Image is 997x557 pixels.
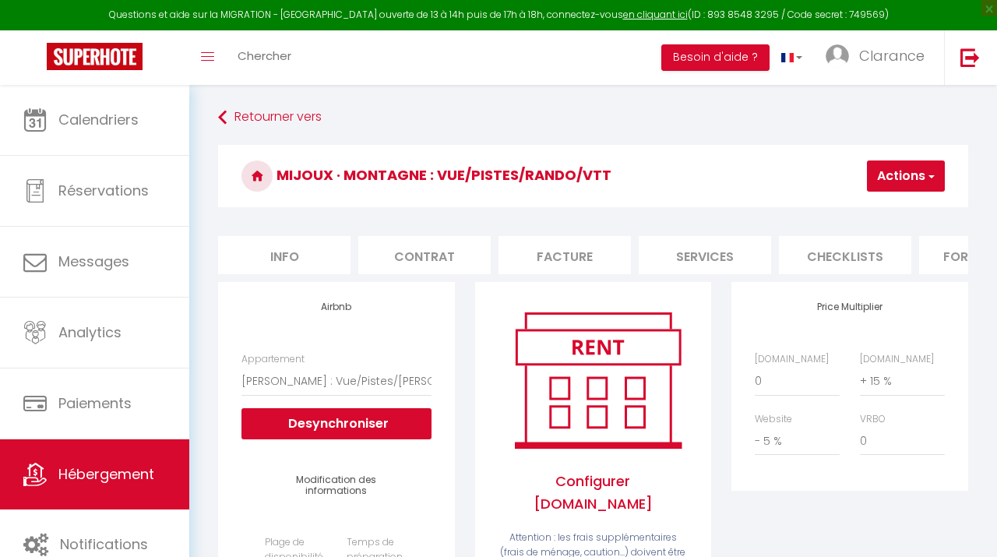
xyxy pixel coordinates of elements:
iframe: LiveChat chat widget [932,492,997,557]
span: Clarance [859,46,925,65]
button: Besoin d'aide ? [661,44,770,71]
span: Calendriers [58,110,139,129]
img: Super Booking [47,43,143,70]
a: Chercher [226,30,303,85]
label: Appartement [241,352,305,367]
li: Contrat [358,236,491,274]
span: Analytics [58,323,122,342]
h4: Price Multiplier [755,301,944,312]
a: ... Clarance [814,30,944,85]
span: Réservations [58,181,149,200]
h4: Airbnb [241,301,431,312]
a: en cliquant ici [623,8,688,21]
span: Notifications [60,534,148,554]
h4: Modification des informations [265,474,407,497]
span: Paiements [58,393,132,413]
li: Facture [498,236,631,274]
button: Desynchroniser [241,408,431,439]
a: Retourner vers [218,104,968,132]
label: Website [755,412,792,427]
h3: Mijoux · Montagne : Vue/Pistes/Rando/VTT [218,145,968,207]
label: [DOMAIN_NAME] [860,352,934,367]
img: rent.png [498,305,697,455]
li: Info [218,236,351,274]
label: VRBO [860,412,886,427]
img: logout [960,48,980,67]
span: Configurer [DOMAIN_NAME] [498,455,688,531]
label: [DOMAIN_NAME] [755,352,829,367]
button: Actions [867,160,945,192]
span: Messages [58,252,129,271]
span: Hébergement [58,464,154,484]
span: Chercher [238,48,291,64]
li: Checklists [779,236,911,274]
li: Services [639,236,771,274]
img: ... [826,44,849,68]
